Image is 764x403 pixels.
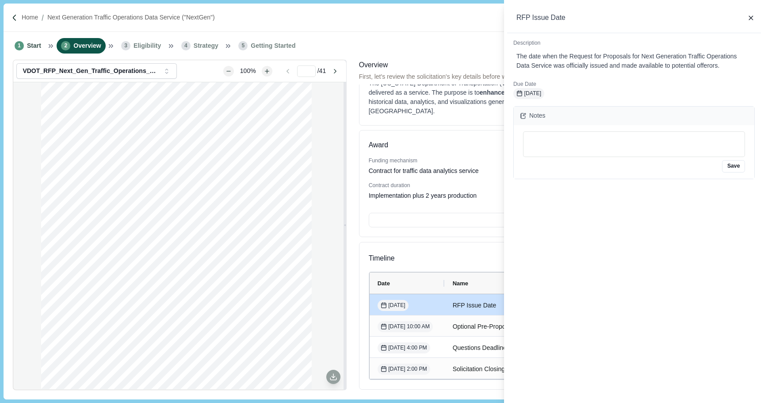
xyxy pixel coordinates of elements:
span: [DATE] [516,90,541,98]
button: [DATE] [513,88,544,99]
div: RFP Issue Date [516,12,744,23]
p: Due Date [513,81,633,88]
p: Description [513,39,755,47]
span: Notes [529,111,546,120]
button: Save [722,160,745,173]
div: The date when the Request for Proposals for Next Generation Traffic Operations Data Service was o... [516,52,752,70]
